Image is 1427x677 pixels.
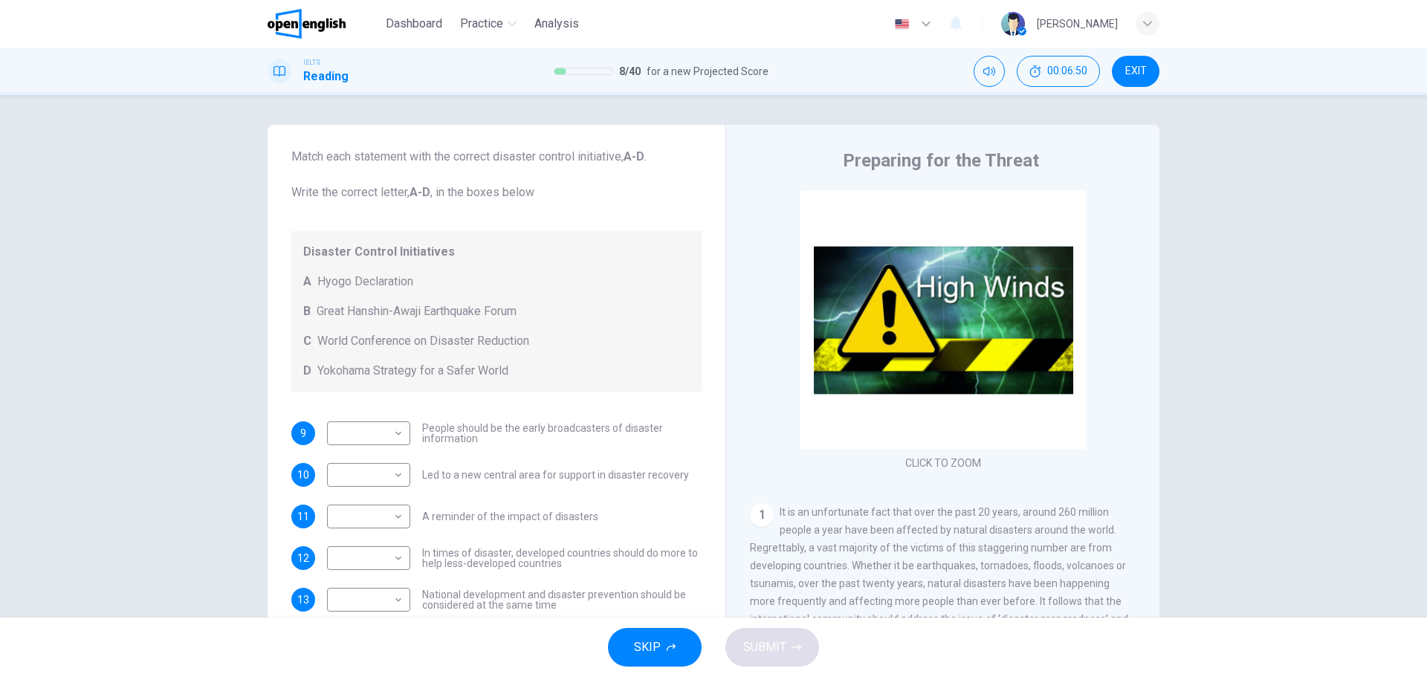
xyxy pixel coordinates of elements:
b: A-D [410,185,430,199]
span: A reminder of the impact of disasters [422,511,598,522]
img: en [893,19,911,30]
span: National development and disaster prevention should be considered at the same time [422,589,702,610]
button: SKIP [608,628,702,667]
span: 8 / 40 [619,62,641,80]
img: Profile picture [1001,12,1025,36]
span: EXIT [1125,65,1147,77]
span: Hyogo Declaration [317,273,413,291]
span: 10 [297,470,309,480]
span: Practice [460,15,503,33]
button: 00:06:50 [1017,56,1100,87]
span: 12 [297,553,309,563]
b: A-D [624,149,644,163]
div: Hide [1017,56,1100,87]
button: Analysis [528,10,585,37]
span: 00:06:50 [1047,65,1087,77]
span: World Conference on Disaster Reduction [317,332,529,350]
button: Practice [454,10,522,37]
span: 13 [297,595,309,605]
img: OpenEnglish logo [268,9,346,39]
span: D [303,362,311,380]
span: Dashboard [386,15,442,33]
a: OpenEnglish logo [268,9,380,39]
span: Disaster Control Initiatives [303,243,690,261]
span: IELTS [303,57,320,68]
span: Led to a new central area for support in disaster recovery [422,470,689,480]
button: Dashboard [380,10,448,37]
span: People should be the early broadcasters of disaster information [422,423,702,444]
span: In times of disaster, developed countries should do more to help less-developed countries [422,548,702,569]
span: Great Hanshin-Awaji Earthquake Forum [317,302,517,320]
span: Analysis [534,15,579,33]
span: SKIP [634,637,661,658]
span: B [303,302,311,320]
h1: Reading [303,68,349,85]
span: Yokohama Strategy for a Safer World [317,362,508,380]
h4: Preparing for the Threat [843,149,1039,172]
span: Look at the following statements and the list of disaster control initiatives below. Match each s... [291,94,702,201]
span: 9 [300,428,306,438]
span: It is an unfortunate fact that over the past 20 years, around 260 million people a year have been... [750,506,1128,643]
span: C [303,332,311,350]
span: 11 [297,511,309,522]
div: [PERSON_NAME] [1037,15,1118,33]
div: Mute [974,56,1005,87]
div: 1 [750,503,774,527]
span: for a new Projected Score [647,62,768,80]
span: A [303,273,311,291]
button: EXIT [1112,56,1159,87]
